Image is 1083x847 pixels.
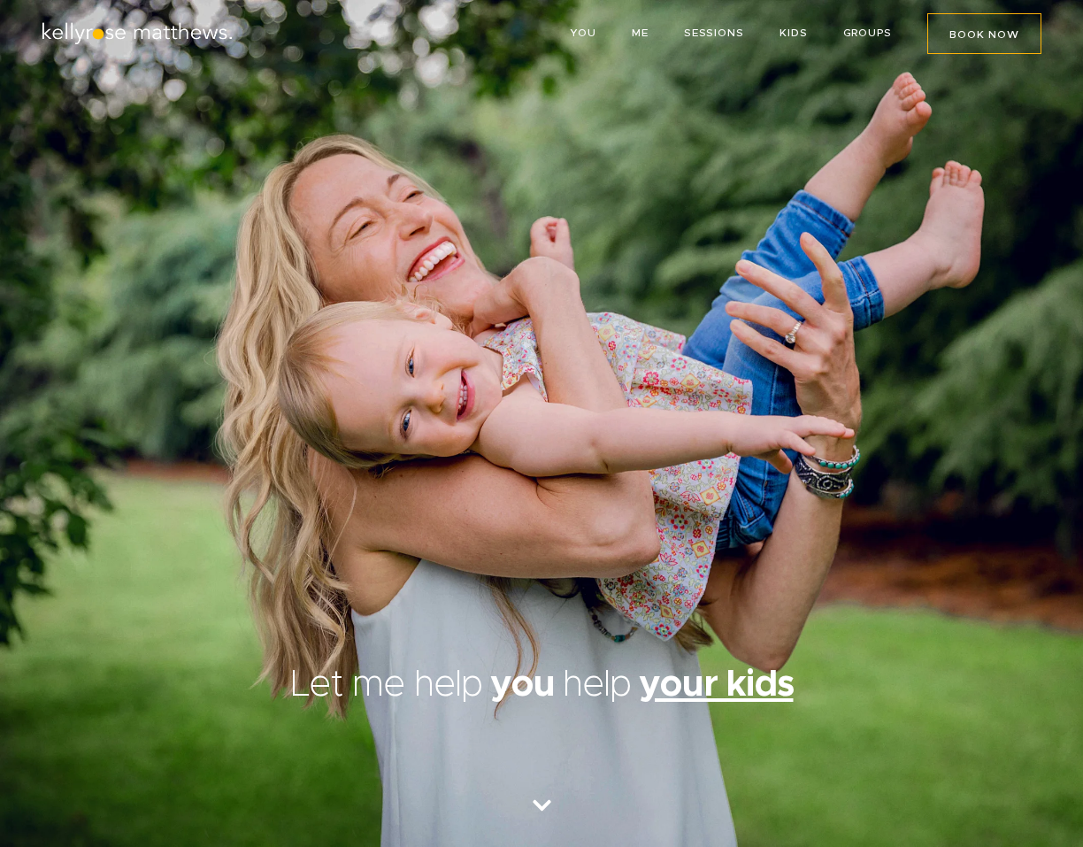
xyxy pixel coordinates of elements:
[40,22,234,46] img: Kellyrose Matthews logo
[780,27,808,38] span: KIDS
[632,27,649,38] a: ME
[563,666,631,703] span: help
[490,666,555,703] span: you
[927,13,1041,54] a: BOOK NOW
[40,32,234,49] a: Kellyrose Matthews logo
[639,666,794,703] u: your kids
[949,29,1019,40] span: BOOK NOW
[290,666,482,703] span: Let me help
[843,27,892,38] a: GROUPS
[684,27,744,38] a: SESSIONS
[570,27,596,38] a: YOU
